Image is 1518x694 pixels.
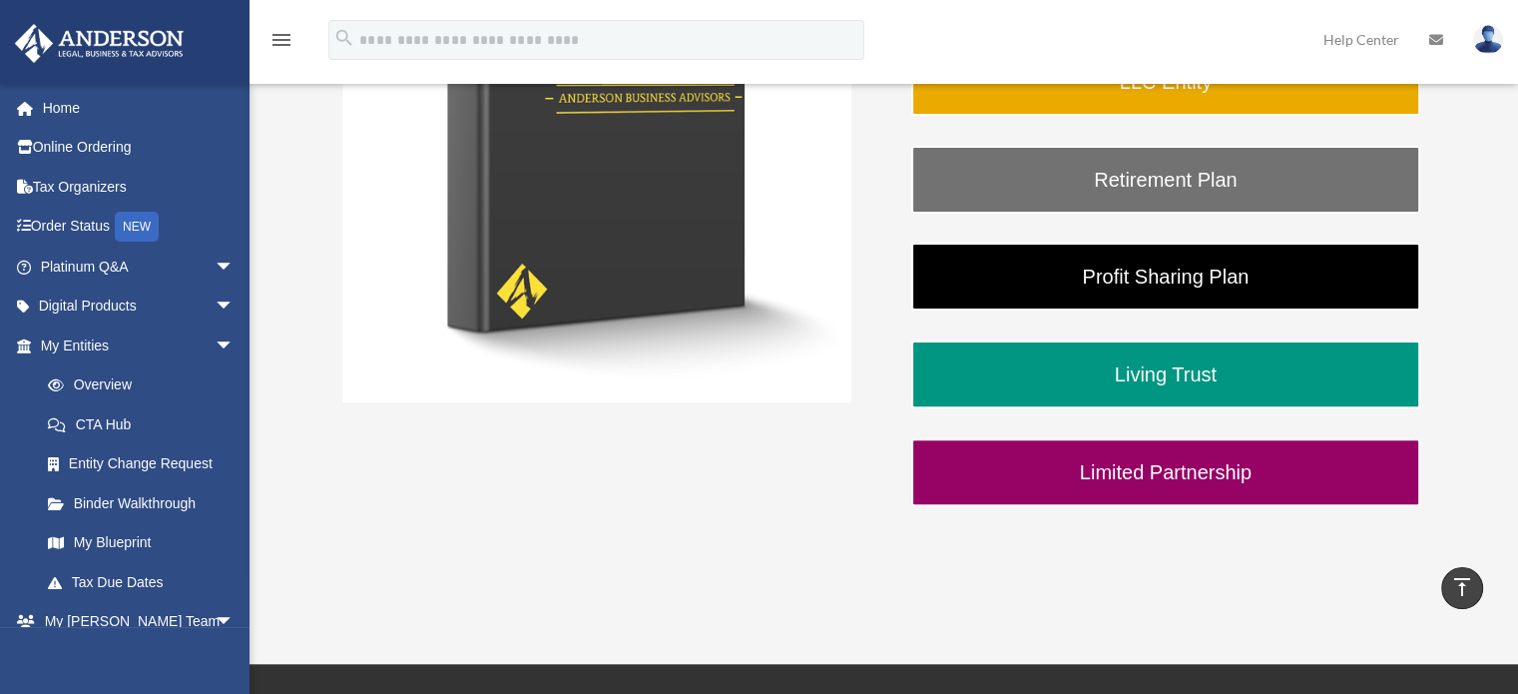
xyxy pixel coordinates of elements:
[911,341,1420,408] a: Living Trust
[14,207,264,248] a: Order StatusNEW
[1450,575,1474,599] i: vertical_align_top
[9,24,190,63] img: Anderson Advisors Platinum Portal
[14,287,264,327] a: Digital Productsarrow_drop_down
[28,523,264,563] a: My Blueprint
[28,365,264,405] a: Overview
[1473,25,1503,54] img: User Pic
[215,247,254,288] span: arrow_drop_down
[911,243,1420,311] a: Profit Sharing Plan
[911,438,1420,506] a: Limited Partnership
[215,287,254,328] span: arrow_drop_down
[115,212,159,242] div: NEW
[14,247,264,287] a: Platinum Q&Aarrow_drop_down
[14,128,264,168] a: Online Ordering
[14,88,264,128] a: Home
[28,483,254,523] a: Binder Walkthrough
[911,146,1420,214] a: Retirement Plan
[28,404,264,444] a: CTA Hub
[14,602,264,642] a: My [PERSON_NAME] Teamarrow_drop_down
[269,28,293,52] i: menu
[14,326,264,365] a: My Entitiesarrow_drop_down
[215,326,254,366] span: arrow_drop_down
[1441,567,1483,609] a: vertical_align_top
[14,167,264,207] a: Tax Organizers
[333,27,355,49] i: search
[269,35,293,52] a: menu
[28,562,264,602] a: Tax Due Dates
[215,602,254,643] span: arrow_drop_down
[28,444,264,484] a: Entity Change Request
